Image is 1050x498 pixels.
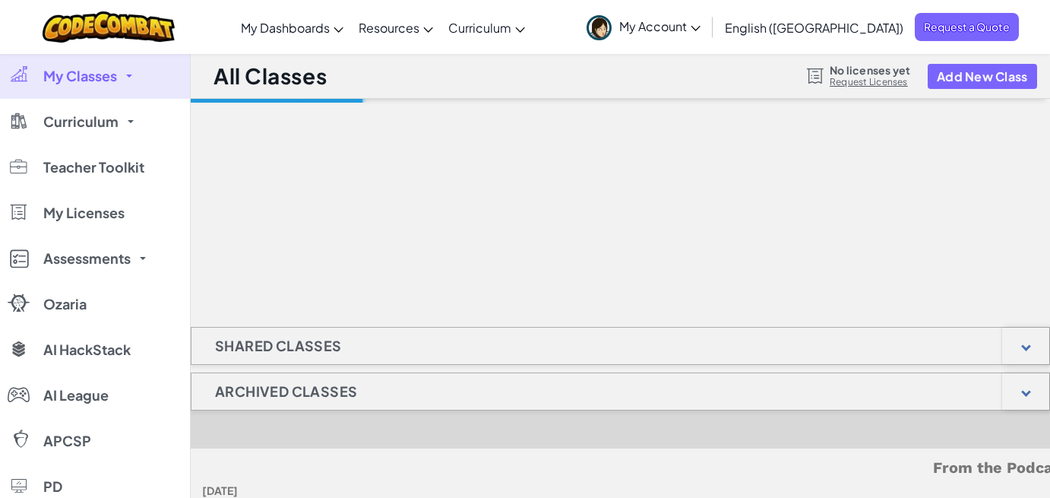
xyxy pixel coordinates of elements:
span: Curriculum [43,115,119,128]
span: AI League [43,389,109,402]
img: CodeCombat logo [43,11,176,43]
span: Assessments [43,252,131,265]
button: Add New Class [928,64,1037,89]
a: Curriculum [441,7,533,48]
span: My Licenses [43,206,125,220]
a: English ([GEOGRAPHIC_DATA]) [717,7,911,48]
h1: Archived Classes [191,373,381,411]
h1: All Classes [213,62,327,90]
span: My Account [619,18,701,34]
span: Resources [359,20,419,36]
a: Resources [351,7,441,48]
span: My Classes [43,69,117,83]
span: Ozaria [43,297,87,311]
span: My Dashboards [241,20,330,36]
a: My Account [579,3,708,51]
a: Request Licenses [830,76,910,88]
a: My Dashboards [233,7,351,48]
span: AI HackStack [43,343,131,357]
span: Teacher Toolkit [43,160,144,174]
a: Request a Quote [915,13,1019,41]
h1: Shared Classes [191,327,365,365]
img: avatar [587,15,612,40]
span: No licenses yet [830,64,910,76]
span: Curriculum [448,20,511,36]
span: English ([GEOGRAPHIC_DATA]) [725,20,903,36]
